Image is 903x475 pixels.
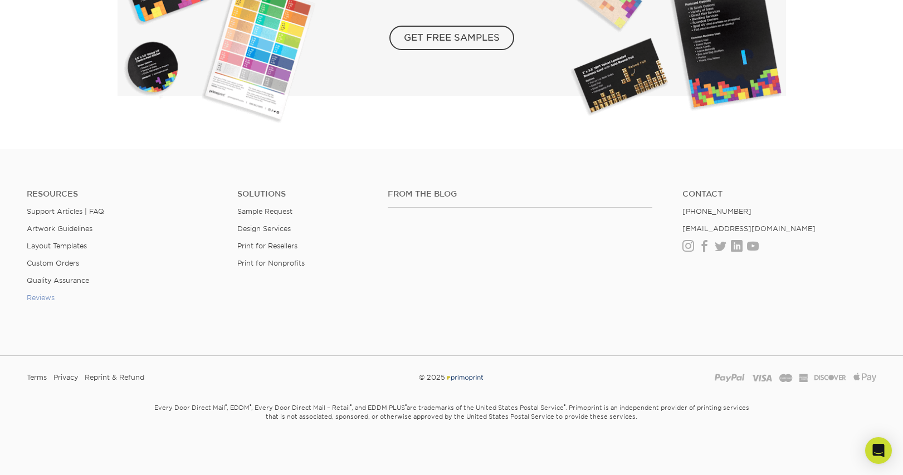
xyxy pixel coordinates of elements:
[307,369,596,386] div: © 2025
[250,403,251,409] sup: ®
[682,189,876,199] a: Contact
[225,403,227,409] sup: ®
[27,276,89,285] a: Quality Assurance
[564,403,565,409] sup: ®
[350,403,352,409] sup: ®
[445,373,484,381] img: Primoprint
[865,437,892,464] div: Open Intercom Messenger
[237,207,292,216] a: Sample Request
[237,259,305,267] a: Print for Nonprofits
[389,26,514,50] span: GET FREE SAMPLES
[682,224,816,233] a: [EMAIL_ADDRESS][DOMAIN_NAME]
[27,259,79,267] a: Custom Orders
[388,189,652,199] h4: From the Blog
[237,224,291,233] a: Design Services
[27,293,55,302] a: Reviews
[27,369,47,386] a: Terms
[237,189,371,199] h4: Solutions
[27,242,87,250] a: Layout Templates
[53,369,78,386] a: Privacy
[405,403,407,409] sup: ®
[27,189,221,199] h4: Resources
[85,369,144,386] a: Reprint & Refund
[126,399,778,448] small: Every Door Direct Mail , EDDM , Every Door Direct Mail – Retail , and EDDM PLUS are trademarks of...
[27,207,104,216] a: Support Articles | FAQ
[27,224,92,233] a: Artwork Guidelines
[682,207,751,216] a: [PHONE_NUMBER]
[237,242,297,250] a: Print for Resellers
